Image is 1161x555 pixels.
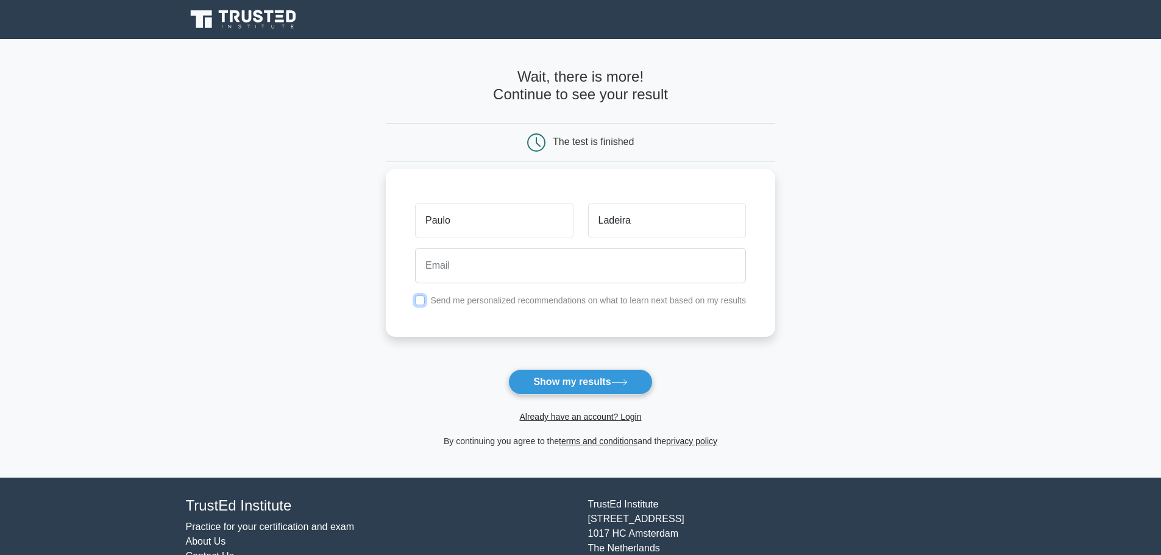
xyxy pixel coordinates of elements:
[386,68,775,104] h4: Wait, there is more! Continue to see your result
[559,436,637,446] a: terms and conditions
[186,521,355,532] a: Practice for your certification and exam
[553,136,634,147] div: The test is finished
[378,434,783,448] div: By continuing you agree to the and the
[415,248,746,283] input: Email
[508,369,652,395] button: Show my results
[415,203,573,238] input: First name
[666,436,717,446] a: privacy policy
[186,497,573,515] h4: TrustEd Institute
[186,536,226,546] a: About Us
[519,412,641,422] a: Already have an account? Login
[430,295,746,305] label: Send me personalized recommendations on what to learn next based on my results
[588,203,746,238] input: Last name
